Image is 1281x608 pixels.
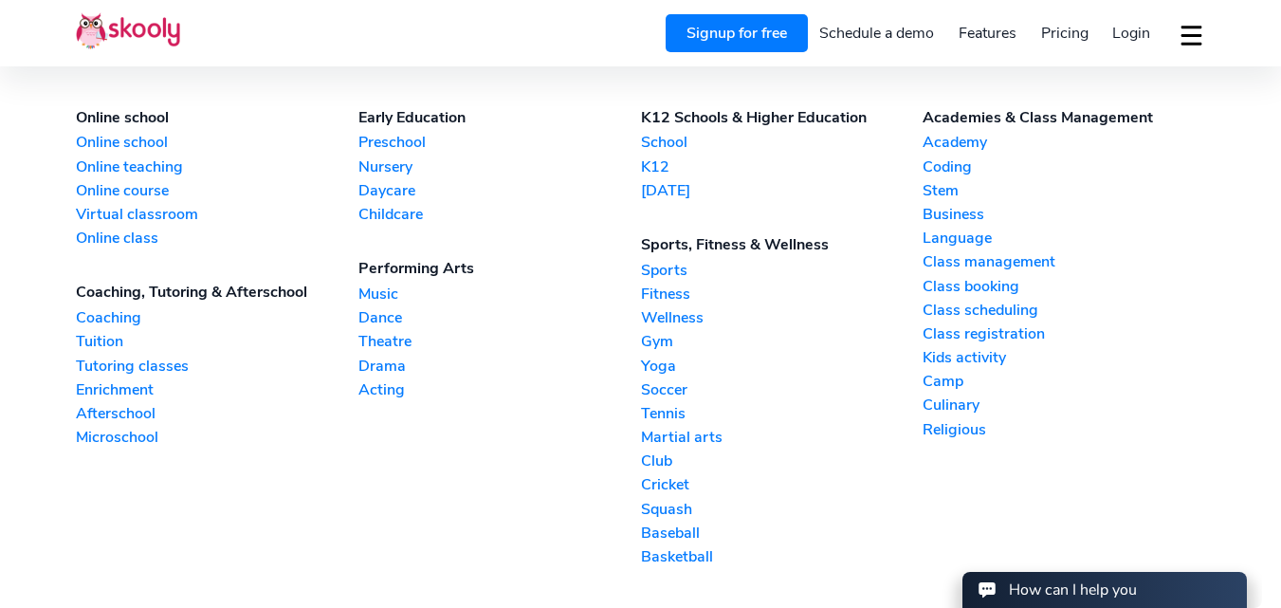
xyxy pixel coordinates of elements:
[641,331,924,352] a: Gym
[641,379,924,400] a: Soccer
[1100,18,1162,48] a: Login
[76,157,358,177] a: Online teaching
[923,371,1205,392] a: Camp
[76,204,358,225] a: Virtual classroom
[1029,18,1101,48] a: Pricing
[923,132,1205,153] a: Academy
[641,284,924,304] a: Fitness
[641,132,924,153] a: School
[76,331,358,352] a: Tuition
[358,180,641,201] a: Daycare
[641,403,924,424] a: Tennis
[76,180,358,201] a: Online course
[923,419,1205,440] a: Religious
[641,260,924,281] a: Sports
[76,228,358,249] a: Online class
[358,157,641,177] a: Nursery
[641,499,924,520] a: Squash
[641,451,924,471] a: Club
[923,157,1205,177] a: Coding
[923,276,1205,297] a: Class booking
[923,251,1205,272] a: Class management
[923,228,1205,249] a: Language
[358,379,641,400] a: Acting
[641,157,924,177] a: K12
[946,18,1029,48] a: Features
[358,284,641,304] a: Music
[923,300,1205,321] a: Class scheduling
[923,180,1205,201] a: Stem
[641,307,924,328] a: Wellness
[641,107,924,128] div: K12 Schools & Higher Education
[76,132,358,153] a: Online school
[641,427,924,448] a: Martial arts
[76,107,358,128] div: Online school
[76,12,180,49] img: Skooly
[76,307,358,328] a: Coaching
[923,107,1205,128] div: Academies & Class Management
[76,403,358,424] a: Afterschool
[641,356,924,377] a: Yoga
[1041,23,1089,44] span: Pricing
[641,180,924,201] a: [DATE]
[923,204,1205,225] a: Business
[76,282,358,303] div: Coaching, Tutoring & Afterschool
[666,14,808,52] a: Signup for free
[808,18,947,48] a: Schedule a demo
[76,427,358,448] a: Microschool
[641,523,924,544] a: Baseball
[76,356,358,377] a: Tutoring classes
[1112,23,1150,44] span: Login
[358,107,641,128] div: Early Education
[358,331,641,352] a: Theatre
[358,204,641,225] a: Childcare
[923,395,1205,415] a: Culinary
[358,356,641,377] a: Drama
[358,132,641,153] a: Preschool
[641,474,924,495] a: Cricket
[358,307,641,328] a: Dance
[641,546,924,567] a: Basketball
[358,258,641,279] div: Performing Arts
[641,234,924,255] div: Sports, Fitness & Wellness
[76,379,358,400] a: Enrichment
[1178,13,1205,57] button: dropdown menu
[923,323,1205,344] a: Class registration
[923,347,1205,368] a: Kids activity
